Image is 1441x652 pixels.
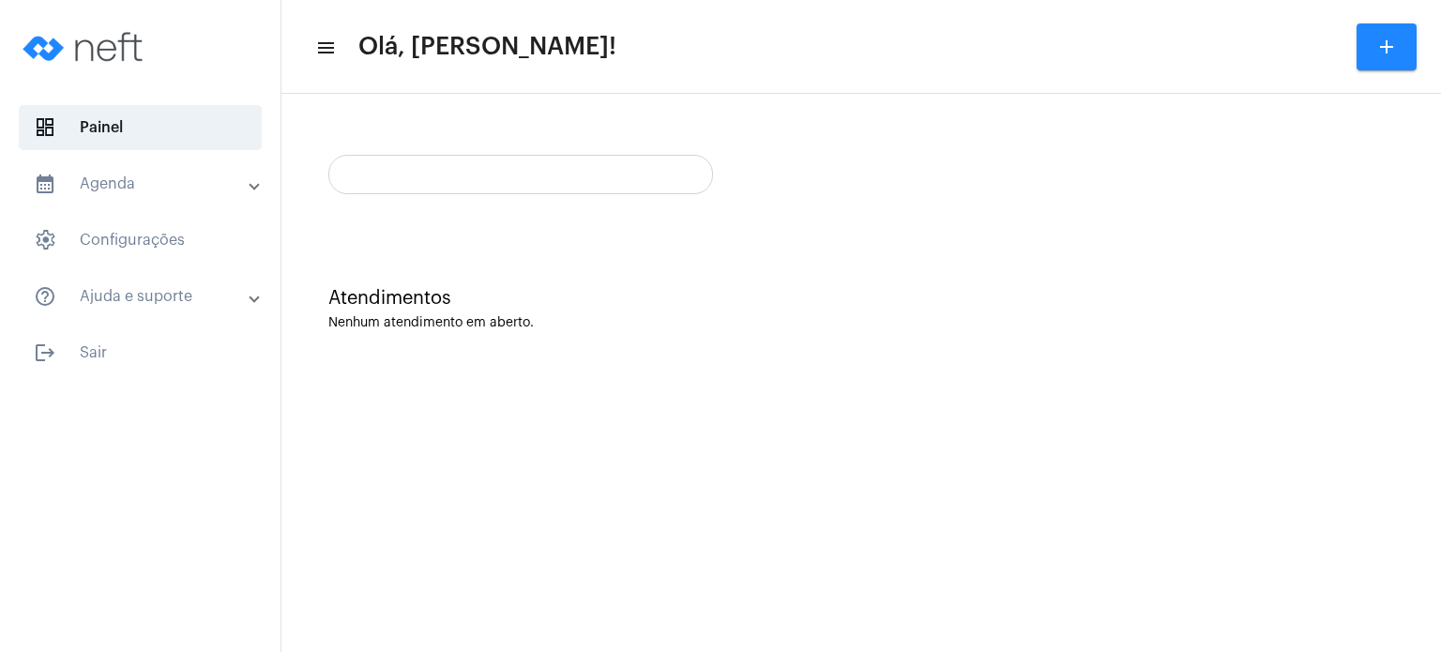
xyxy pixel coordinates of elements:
mat-icon: sidenav icon [34,173,56,195]
div: Nenhum atendimento em aberto. [328,316,1394,330]
span: Painel [19,105,262,150]
mat-icon: add [1375,36,1398,58]
span: Configurações [19,218,262,263]
mat-icon: sidenav icon [34,285,56,308]
img: logo-neft-novo-2.png [15,9,156,84]
mat-panel-title: Agenda [34,173,250,195]
mat-expansion-panel-header: sidenav iconAjuda e suporte [11,274,281,319]
mat-expansion-panel-header: sidenav iconAgenda [11,161,281,206]
span: sidenav icon [34,116,56,139]
span: Olá, [PERSON_NAME]! [358,32,616,62]
div: Atendimentos [328,288,1394,309]
mat-panel-title: Ajuda e suporte [34,285,250,308]
mat-icon: sidenav icon [34,341,56,364]
mat-icon: sidenav icon [315,37,334,59]
span: sidenav icon [34,229,56,251]
span: Sair [19,330,262,375]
